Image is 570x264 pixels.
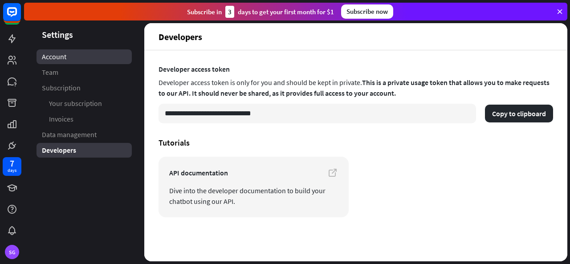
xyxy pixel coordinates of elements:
a: Team [37,65,132,80]
span: Developers [42,146,76,155]
span: Your subscription [49,99,102,108]
a: Account [37,49,132,64]
button: Copy to clipboard [485,105,553,122]
span: Account [42,52,66,61]
a: Data management [37,127,132,142]
a: Subscription [37,81,132,95]
span: Invoices [49,114,73,124]
header: Developers [144,23,567,50]
label: Developer access token [159,65,553,73]
span: This is a private usage token that allows you to make requests to our API. It should never be sha... [159,78,550,97]
span: API documentation [169,167,338,178]
a: 7 days [3,157,21,176]
div: Subscribe now [341,4,393,19]
h4: Tutorials [159,138,553,148]
div: days [8,167,16,174]
div: Subscribe in days to get your first month for $1 [187,6,334,18]
div: SG [5,245,19,259]
button: Open LiveChat chat widget [7,4,34,30]
div: Developer access token is only for you and should be kept in private. [159,75,553,102]
span: Dive into the developer documentation to build your chatbot using our API. [169,185,338,207]
div: 3 [225,6,234,18]
div: 7 [10,159,14,167]
span: Subscription [42,83,81,93]
a: Your subscription [37,96,132,111]
header: Settings [24,28,144,41]
a: API documentation Dive into the developer documentation to build your chatbot using our API. [159,157,349,217]
span: Data management [42,130,97,139]
a: Invoices [37,112,132,126]
span: Team [42,68,58,77]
